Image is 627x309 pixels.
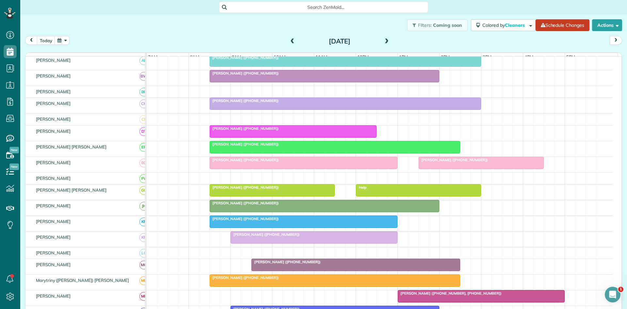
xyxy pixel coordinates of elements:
span: 12pm [356,54,370,60]
span: [PERSON_NAME] [35,101,72,106]
span: [PERSON_NAME] [35,89,72,94]
span: [PERSON_NAME] [PERSON_NAME] [35,187,108,193]
span: 11am [314,54,329,60]
button: Colored byCleaners [471,19,536,31]
span: Coming soon [433,22,462,28]
button: Actions [592,19,622,31]
span: MG [139,261,148,269]
span: Marytriny ([PERSON_NAME]) [PERSON_NAME] [35,278,130,283]
span: Help [356,185,367,190]
span: 5pm [565,54,576,60]
span: Colored by [482,22,527,28]
span: [PERSON_NAME] ([PHONE_NUMBER]) [209,216,279,221]
span: [PERSON_NAME] [35,203,72,208]
span: [PERSON_NAME] ([PHONE_NUMBER]) [251,260,321,264]
span: JH [139,202,148,211]
span: [PERSON_NAME] [35,293,72,299]
span: GG [139,186,148,195]
span: [PERSON_NAME] [35,73,72,78]
iframe: Intercom live chat [605,287,620,302]
span: DT [139,127,148,136]
span: [PERSON_NAME] [35,262,72,267]
span: [PERSON_NAME] ([PHONE_NUMBER]) [230,232,300,237]
span: [PERSON_NAME] ([PHONE_NUMBER]) [209,185,279,190]
span: [PERSON_NAME] ([PHONE_NUMBER]) [209,142,279,146]
span: [PERSON_NAME] [35,160,72,165]
span: BC [139,88,148,96]
span: CH [139,99,148,108]
span: Cleaners [505,22,526,28]
span: EG [139,159,148,167]
span: FV [139,174,148,183]
span: New [9,147,19,153]
span: [PERSON_NAME] [35,58,72,63]
span: ML [139,292,148,301]
button: next [610,36,622,45]
span: LC [139,249,148,258]
span: 7am [147,54,159,60]
span: Filters: [418,22,432,28]
span: [PERSON_NAME] ([PHONE_NUMBER]) [209,71,279,76]
span: [PERSON_NAME] [35,129,72,134]
button: today [37,36,55,45]
span: 1 [618,287,623,292]
span: 8am [189,54,201,60]
span: New [9,163,19,170]
span: [PERSON_NAME] [35,250,72,255]
span: AF [139,56,148,65]
h2: [DATE] [299,38,380,45]
span: KR [139,233,148,242]
span: [PERSON_NAME] ([PHONE_NUMBER]) [209,98,279,103]
a: Schedule Changes [536,19,589,31]
span: 2pm [440,54,451,60]
span: [PERSON_NAME] ([PHONE_NUMBER]) [209,126,279,131]
span: [PERSON_NAME] ([PHONE_NUMBER]) [418,158,488,162]
span: [PERSON_NAME] ([PHONE_NUMBER]) [209,55,279,60]
span: [PERSON_NAME] [35,234,72,240]
span: ME [139,276,148,285]
span: [PERSON_NAME] ([PHONE_NUMBER], [PHONE_NUMBER]) [397,291,502,296]
span: 9am [231,54,243,60]
span: 4pm [523,54,535,60]
span: [PERSON_NAME] ([PHONE_NUMBER]) [209,275,279,280]
span: BW [139,72,148,81]
span: [PERSON_NAME] [35,176,72,181]
span: 10am [272,54,287,60]
span: 3pm [481,54,493,60]
span: EP [139,143,148,152]
span: [PERSON_NAME] [35,116,72,122]
span: 1pm [398,54,409,60]
span: [PERSON_NAME] [35,219,72,224]
span: [PERSON_NAME] ([PHONE_NUMBER]) [209,158,279,162]
button: prev [25,36,38,45]
span: CL [139,115,148,124]
span: KR [139,217,148,226]
span: [PERSON_NAME] ([PHONE_NUMBER]) [209,201,279,205]
span: [PERSON_NAME] [PERSON_NAME] [35,144,108,149]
